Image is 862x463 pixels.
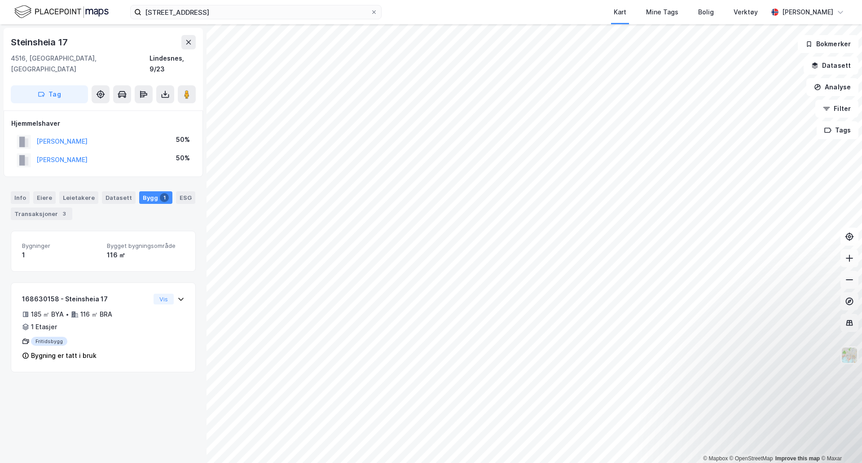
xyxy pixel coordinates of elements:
div: Steinsheia 17 [11,35,69,49]
div: • [66,311,69,318]
div: Datasett [102,191,136,204]
div: Mine Tags [646,7,678,18]
img: logo.f888ab2527a4732fd821a326f86c7f29.svg [14,4,109,20]
button: Tags [817,121,858,139]
div: 3 [60,209,69,218]
button: Vis [154,294,174,304]
div: 116 ㎡ BRA [80,309,112,320]
div: Lindesnes, 9/23 [150,53,196,75]
button: Bokmerker [798,35,858,53]
img: Z [841,347,858,364]
button: Filter [815,100,858,118]
div: 50% [176,134,190,145]
div: 1 [22,250,100,260]
div: 1 Etasjer [31,322,57,332]
div: 1 [160,193,169,202]
div: [PERSON_NAME] [782,7,833,18]
button: Tag [11,85,88,103]
div: Verktøy [734,7,758,18]
div: 168630158 - Steinsheia 17 [22,294,150,304]
a: OpenStreetMap [730,455,773,462]
input: Søk på adresse, matrikkel, gårdeiere, leietakere eller personer [141,5,370,19]
div: Info [11,191,30,204]
div: 116 ㎡ [107,250,185,260]
button: Datasett [804,57,858,75]
div: Leietakere [59,191,98,204]
div: Bolig [698,7,714,18]
div: Eiere [33,191,56,204]
div: ESG [176,191,195,204]
span: Bygget bygningsområde [107,242,185,250]
a: Mapbox [703,455,728,462]
div: 50% [176,153,190,163]
div: 185 ㎡ BYA [31,309,64,320]
div: Hjemmelshaver [11,118,195,129]
div: Bygning er tatt i bruk [31,350,97,361]
div: Kart [614,7,626,18]
div: 4516, [GEOGRAPHIC_DATA], [GEOGRAPHIC_DATA] [11,53,150,75]
a: Improve this map [775,455,820,462]
span: Bygninger [22,242,100,250]
button: Analyse [806,78,858,96]
div: Bygg [139,191,172,204]
div: Transaksjoner [11,207,72,220]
